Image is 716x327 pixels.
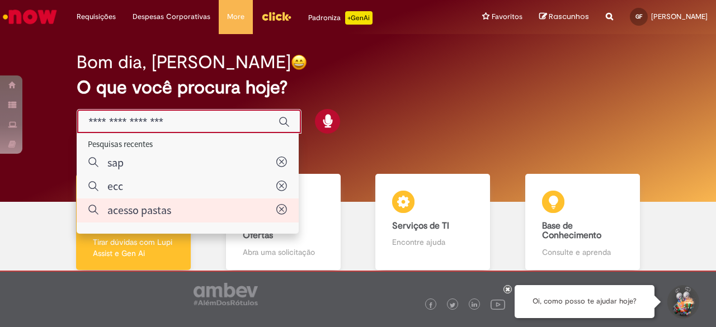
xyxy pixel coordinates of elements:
p: Encontre ajuda [392,236,473,248]
a: Tirar dúvidas Tirar dúvidas com Lupi Assist e Gen Ai [59,174,209,271]
p: +GenAi [345,11,373,25]
img: logo_footer_facebook.png [428,302,434,308]
img: logo_footer_youtube.png [491,297,505,311]
img: ServiceNow [1,6,59,28]
b: Serviços de TI [392,220,449,231]
p: Consulte e aprenda [542,247,623,258]
span: [PERSON_NAME] [651,12,708,21]
img: click_logo_yellow_360x200.png [261,8,291,25]
span: Despesas Corporativas [133,11,210,22]
span: More [227,11,244,22]
b: Base de Conhecimento [542,220,601,241]
a: Rascunhos [539,12,589,22]
img: logo_footer_linkedin.png [472,302,477,309]
h2: Bom dia, [PERSON_NAME] [77,53,291,72]
div: Padroniza [308,11,373,25]
img: logo_footer_ambev_rotulo_gray.png [194,283,258,305]
img: logo_footer_twitter.png [450,302,455,308]
p: Tirar dúvidas com Lupi Assist e Gen Ai [93,236,174,259]
span: Requisições [77,11,116,22]
button: Iniciar Conversa de Suporte [666,285,699,319]
h2: O que você procura hoje? [77,78,639,97]
a: Serviços de TI Encontre ajuda [358,174,508,271]
span: Favoritos [492,11,522,22]
span: Rascunhos [549,11,589,22]
a: Base de Conhecimento Consulte e aprenda [508,174,658,271]
img: happy-face.png [291,54,307,70]
span: GF [635,13,642,20]
p: Abra uma solicitação [243,247,324,258]
div: Oi, como posso te ajudar hoje? [515,285,654,318]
